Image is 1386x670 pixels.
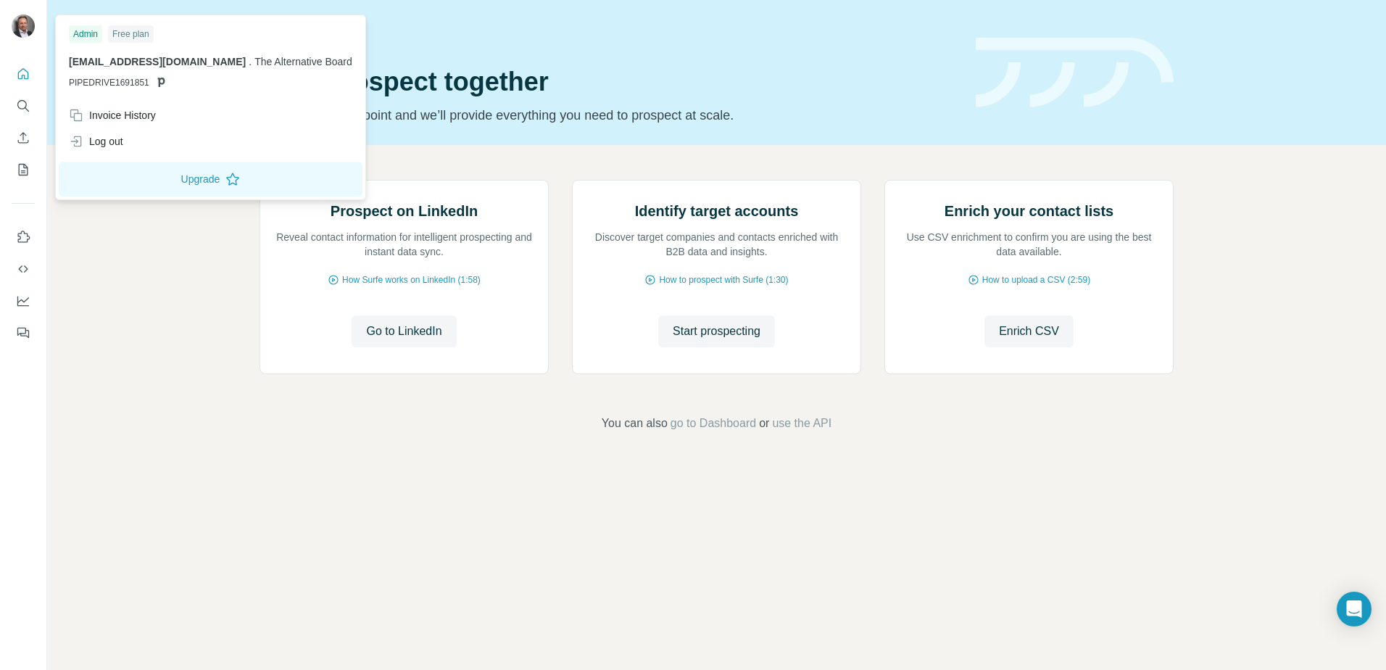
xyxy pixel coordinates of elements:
div: Invoice History [69,108,156,123]
p: Reveal contact information for intelligent prospecting and instant data sync. [275,230,534,259]
div: Quick start [260,27,958,41]
button: Feedback [12,320,35,346]
button: Dashboard [12,288,35,314]
div: Log out [69,134,123,149]
button: Start prospecting [658,315,775,347]
div: Admin [69,25,102,43]
span: You can also [602,415,668,432]
button: Enrich CSV [984,315,1074,347]
h2: Identify target accounts [635,201,799,221]
span: . [249,56,252,67]
button: use the API [772,415,831,432]
div: Free plan [108,25,154,43]
h2: Enrich your contact lists [945,201,1113,221]
button: My lists [12,157,35,183]
button: Enrich CSV [12,125,35,151]
span: PIPEDRIVE1691851 [69,76,149,89]
span: How to upload a CSV (2:59) [982,273,1090,286]
p: Use CSV enrichment to confirm you are using the best data available. [900,230,1158,259]
button: Use Surfe on LinkedIn [12,224,35,250]
button: Search [12,93,35,119]
img: banner [976,38,1174,108]
span: [EMAIL_ADDRESS][DOMAIN_NAME] [69,56,246,67]
button: Use Surfe API [12,256,35,282]
span: How Surfe works on LinkedIn (1:58) [342,273,481,286]
div: Open Intercom Messenger [1337,592,1372,626]
h1: Let’s prospect together [260,67,958,96]
button: Go to LinkedIn [352,315,456,347]
img: Avatar [12,15,35,38]
h2: Prospect on LinkedIn [331,201,478,221]
p: Pick your starting point and we’ll provide everything you need to prospect at scale. [260,105,958,125]
button: Quick start [12,61,35,87]
span: Start prospecting [673,323,760,340]
span: The Alternative Board [254,56,352,67]
span: Enrich CSV [999,323,1059,340]
span: or [759,415,769,432]
p: Discover target companies and contacts enriched with B2B data and insights. [587,230,846,259]
span: Go to LinkedIn [366,323,441,340]
button: Upgrade [59,162,362,197]
button: go to Dashboard [671,415,756,432]
span: How to prospect with Surfe (1:30) [659,273,788,286]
